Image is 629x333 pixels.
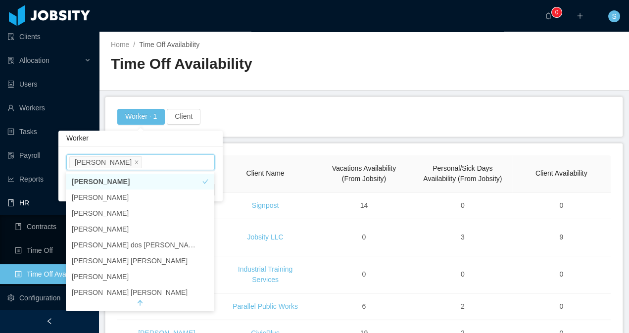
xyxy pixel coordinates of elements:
li: [PERSON_NAME] [66,269,214,285]
td: 0 [413,256,512,293]
i: icon: setting [7,294,14,301]
td: 0 [512,256,611,293]
td: 0 [512,293,611,320]
i: icon: check [202,242,208,248]
button: arrow-up [66,295,214,311]
td: 3 [413,219,512,256]
span: Client Name [246,169,285,177]
div: Worker [58,131,223,146]
a: icon: profileTasks [7,122,91,142]
i: icon: line-chart [7,176,14,183]
button: Worker · 1 [117,109,165,125]
td: 2 [413,293,512,320]
i: icon: check [202,210,208,216]
li: [PERSON_NAME] [66,221,214,237]
span: Configuration [19,294,60,302]
li: [PERSON_NAME] dos [PERSON_NAME] [66,237,214,253]
a: icon: robotUsers [7,74,91,94]
i: icon: close [134,160,139,166]
i: icon: plus [577,12,583,19]
i: icon: check [202,226,208,232]
span: Vacations Availability (From Jobsity) [332,164,396,183]
i: icon: check [202,179,208,185]
td: 9 [512,219,611,256]
h2: Time Off Availability [111,54,364,74]
span: HR [19,199,29,207]
li: [PERSON_NAME] [PERSON_NAME] [66,253,214,269]
span: Personal/Sick Days Availability (From Jobsity) [423,164,502,183]
i: icon: book [7,199,14,206]
i: icon: check [202,194,208,200]
span: / [133,41,135,48]
a: Home [111,41,129,48]
li: [PERSON_NAME] [PERSON_NAME] [66,285,214,300]
span: Payroll [19,151,41,159]
i: icon: check [202,274,208,280]
td: 0 [512,192,611,219]
td: 0 [413,192,512,219]
a: icon: profileTime Off [15,240,91,260]
td: 14 [315,192,413,219]
span: S [612,10,616,22]
a: icon: profileTime Off Availability [15,264,91,284]
span: Reports [19,175,44,183]
td: 0 [315,219,413,256]
span: Client Availability [535,169,587,177]
i: icon: file-protect [7,152,14,159]
a: Parallel Public Works [233,302,298,310]
i: icon: check [202,289,208,295]
i: icon: check [202,258,208,264]
td: 6 [315,293,413,320]
li: Barbara Ferrer [69,156,142,168]
a: icon: auditClients [7,27,91,47]
sup: 0 [552,7,562,17]
a: Jobsity LLC [247,233,284,241]
div: [PERSON_NAME] [75,157,132,168]
li: [PERSON_NAME] [66,190,214,205]
a: Industrial Training Services [238,265,293,284]
a: icon: bookContracts [15,217,91,237]
span: Time Off Availability [139,41,199,48]
li: [PERSON_NAME] [66,205,214,221]
td: 0 [315,256,413,293]
li: [PERSON_NAME] [66,174,214,190]
i: icon: bell [545,12,552,19]
a: icon: userWorkers [7,98,91,118]
span: Allocation [19,56,49,64]
i: icon: solution [7,57,14,64]
a: Signpost [252,201,279,209]
button: Client [167,109,200,125]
